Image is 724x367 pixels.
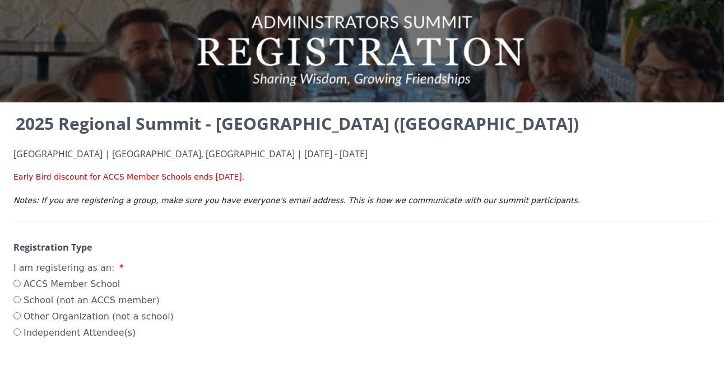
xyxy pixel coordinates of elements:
[13,172,244,181] span: Early Bird discount for ACCS Member Schools ends [DATE].
[13,241,92,253] strong: Registration Type
[13,294,174,307] label: School (not an ACCS member)
[13,310,174,323] label: Other Organization (not a school)
[13,111,711,136] h2: 2025 Regional Summit - [GEOGRAPHIC_DATA] ([GEOGRAPHIC_DATA])
[13,326,174,340] label: Independent Attendee(s)
[13,312,21,319] input: Other Organization (not a school)
[13,196,580,205] em: Notes: If you are registering a group, make sure you have everyone's email address. This is how w...
[13,296,21,303] input: School (not an ACCS member)
[13,280,21,287] input: ACCS Member School
[13,277,174,291] label: ACCS Member School
[13,262,114,273] span: I am registering as an:
[13,328,21,336] input: Independent Attendee(s)
[13,149,711,159] h4: [GEOGRAPHIC_DATA] | [GEOGRAPHIC_DATA], [GEOGRAPHIC_DATA] | [DATE] - [DATE]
